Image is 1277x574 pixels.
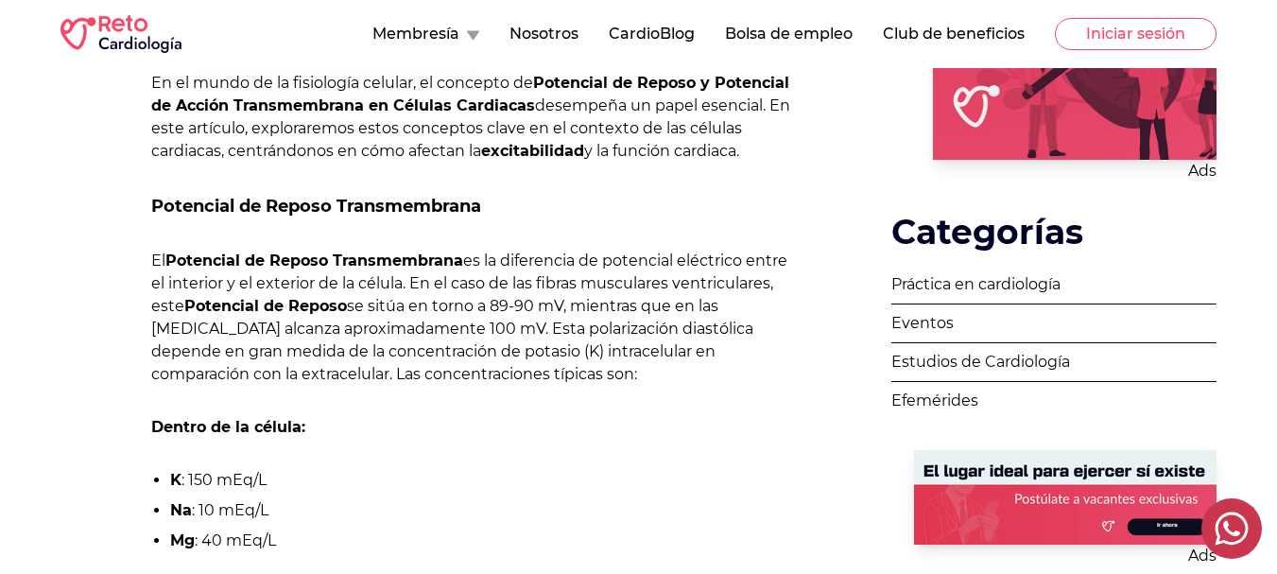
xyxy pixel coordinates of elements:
[883,23,1025,45] button: Club de beneficios
[170,530,801,552] li: : 40 mEq/L
[891,382,1217,420] a: Efemérides
[151,193,801,219] h2: Potencial de Reposo Transmembrana
[725,23,853,45] button: Bolsa de empleo
[170,501,192,519] strong: Na
[891,266,1217,304] a: Práctica en cardiología
[891,304,1217,343] a: Eventos
[170,531,195,549] strong: Mg
[481,142,584,160] strong: excitabilidad
[509,23,578,45] button: Nosotros
[933,160,1217,183] p: Ads
[184,297,347,315] strong: Potencial de Reposo
[1055,18,1217,50] button: Iniciar sesión
[372,23,479,45] button: Membresía
[891,343,1217,382] a: Estudios de Cardiología
[170,499,801,522] li: : 10 mEq/L
[165,252,463,270] strong: Potencial de Reposo Transmembrana
[914,545,1217,567] p: Ads
[60,15,181,53] img: RETO Cardio Logo
[170,469,801,492] li: : 150 mEq/L
[609,23,695,45] button: CardioBlog
[170,471,181,489] strong: K
[151,418,305,436] strong: Dentro de la célula:
[891,213,1217,251] h2: Categorías
[914,450,1217,545] img: Ad - web | blog-post | side | reto cardiologia bolsa de empleo | 2025-08-28 | 1
[151,250,801,386] p: El es la diferencia de potencial eléctrico entre el interior y el exterior de la célula. En el ca...
[151,72,801,163] p: En el mundo de la fisiología celular, el concepto de desempeña un papel esencial. En este artícul...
